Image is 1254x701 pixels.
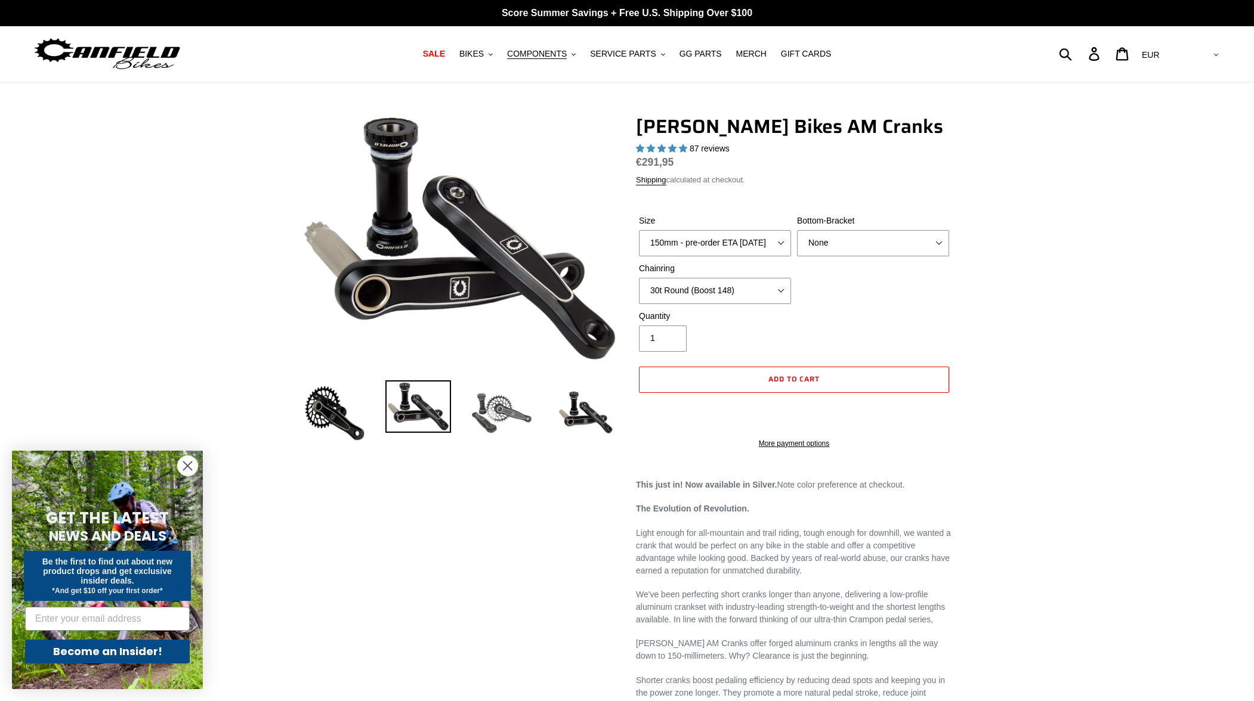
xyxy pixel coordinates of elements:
[639,215,791,227] label: Size
[417,46,451,62] a: SALE
[385,380,451,433] img: Load image into Gallery viewer, Canfield Cranks
[768,373,820,384] span: Add to cart
[302,380,367,446] img: Load image into Gallery viewer, Canfield Bikes AM Cranks
[636,115,952,138] h1: [PERSON_NAME] Bikes AM Cranks
[679,49,722,59] span: GG PARTS
[453,46,499,62] button: BIKES
[636,174,952,186] div: calculated at checkout.
[52,587,162,595] span: *And get $10 off your first order*
[775,46,838,62] a: GIFT CARDS
[797,215,949,227] label: Bottom-Bracket
[636,637,952,662] p: [PERSON_NAME] AM Cranks offer forged aluminum cranks in lengths all the way down to 150-millimete...
[736,49,767,59] span: MERCH
[459,49,484,59] span: BIKES
[639,367,949,393] button: Add to cart
[25,640,190,663] button: Become an Insider!
[501,46,582,62] button: COMPONENTS
[674,46,728,62] a: GG PARTS
[584,46,671,62] button: SERVICE PARTS
[552,380,618,446] img: Load image into Gallery viewer, CANFIELD-AM_DH-CRANKS
[42,557,173,585] span: Be the first to find out about new product drops and get exclusive insider deals.
[636,504,749,513] strong: The Evolution of Revolution.
[33,35,182,73] img: Canfield Bikes
[507,49,567,59] span: COMPONENTS
[46,507,169,529] span: GET THE LATEST
[177,455,198,476] button: Close dialog
[25,607,190,631] input: Enter your email address
[469,380,535,446] img: Load image into Gallery viewer, Canfield Bikes AM Cranks
[1065,41,1096,67] input: Search
[636,479,952,491] p: Note color preference at checkout.
[690,144,730,153] span: 87 reviews
[639,438,949,449] a: More payment options
[636,144,690,153] span: 4.97 stars
[49,526,166,545] span: NEWS AND DEALS
[590,49,656,59] span: SERVICE PARTS
[781,49,832,59] span: GIFT CARDS
[636,480,777,489] strong: This just in! Now available in Silver.
[639,399,949,425] iframe: PayPal-paypal
[639,262,791,275] label: Chainring
[636,588,952,626] p: We've been perfecting short cranks longer than anyone, delivering a low-profile aluminum crankset...
[423,49,445,59] span: SALE
[636,175,666,185] a: Shipping
[636,527,952,577] p: Light enough for all-mountain and trail riding, tough enough for downhill, we wanted a crank that...
[636,156,674,168] span: €291,95
[639,310,791,322] label: Quantity
[730,46,773,62] a: MERCH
